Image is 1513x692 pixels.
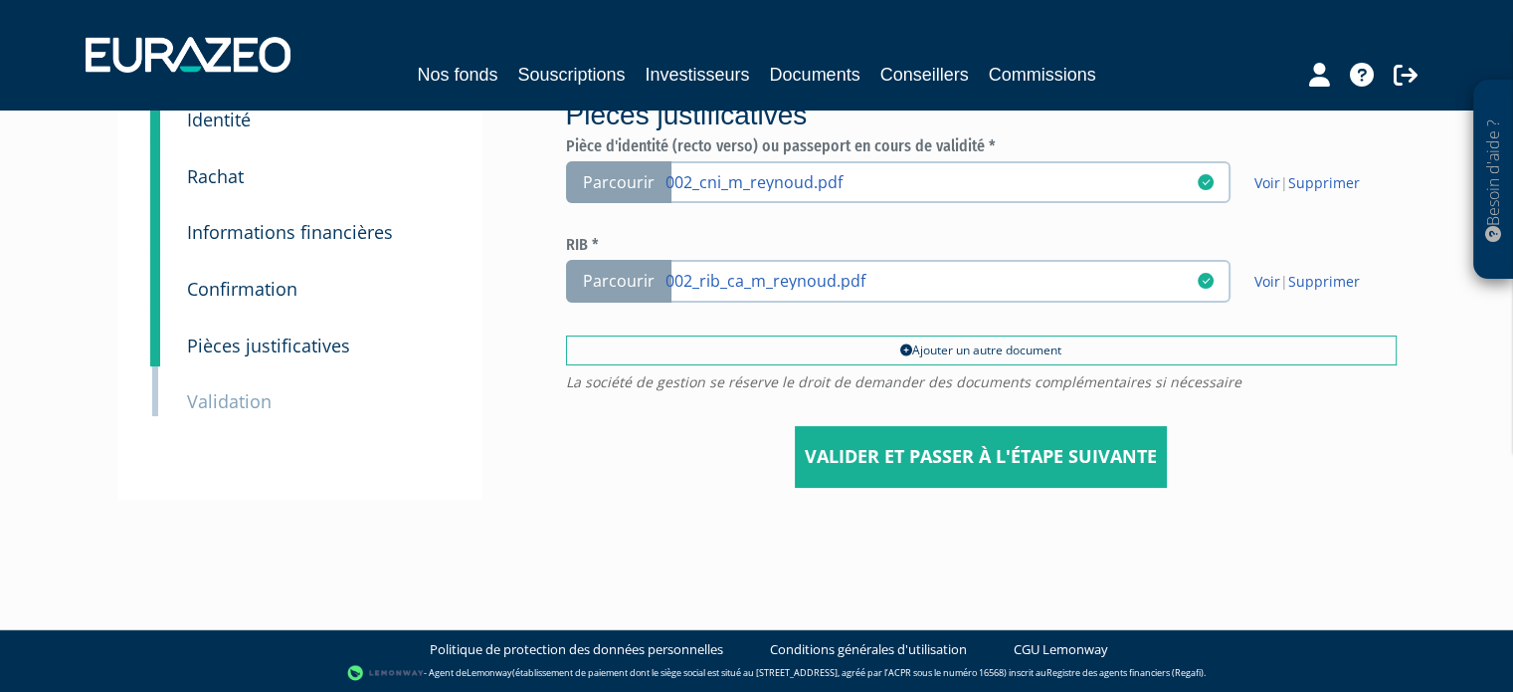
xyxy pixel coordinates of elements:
[187,389,272,413] small: Validation
[665,270,1197,290] a: 002_rib_ca_m_reynoud.pdf
[566,236,1397,254] h6: RIB *
[430,640,723,659] a: Politique de protection des données personnelles
[1198,174,1214,190] i: 01/10/2025 17:51
[150,248,160,310] a: 3
[1254,272,1360,292] span: |
[1014,640,1108,659] a: CGU Lemonway
[1254,173,1360,193] span: |
[1288,173,1360,192] a: Supprimer
[1046,665,1204,678] a: Registre des agents financiers (Regafi)
[1254,272,1280,291] a: Voir
[467,665,512,678] a: Lemonway
[417,61,497,89] a: Nos fonds
[187,108,251,131] small: Identité
[150,106,160,145] a: 1
[187,277,297,301] small: Confirmation
[880,61,969,89] a: Conseillers
[1288,272,1360,291] a: Supprimer
[770,640,967,659] a: Conditions générales d'utilisation
[566,260,671,303] span: Parcourir
[86,37,290,73] img: 1732889491-logotype_eurazeo_blanc_rvb.png
[187,334,350,357] small: Pièces justificatives
[1198,273,1214,289] i: 01/10/2025 17:51
[150,135,160,197] a: 2
[187,220,393,244] small: Informations financières
[566,336,1397,365] a: Ajouter un autre document
[665,171,1197,191] a: 002_cni_m_reynoud.pdf
[566,375,1397,389] span: La société de gestion se réserve le droit de demander des documents complémentaires si nécessaire
[989,61,1096,89] a: Commissions
[566,137,1397,155] h6: Pièce d'identité (recto verso) ou passeport en cours de validité *
[566,161,671,204] span: Parcourir
[347,663,424,683] img: logo-lemonway.png
[150,305,160,366] a: 4
[20,663,1493,683] div: - Agent de (établissement de paiement dont le siège social est situé au [STREET_ADDRESS], agréé p...
[187,164,244,188] small: Rachat
[1254,173,1280,192] a: Voir
[795,426,1167,488] input: Valider et passer à l'étape suivante
[150,191,160,253] a: 3
[770,61,860,89] a: Documents
[517,61,625,89] a: Souscriptions
[645,61,749,89] a: Investisseurs
[1482,91,1505,270] p: Besoin d'aide ?
[566,96,1397,135] p: Pièces justificatives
